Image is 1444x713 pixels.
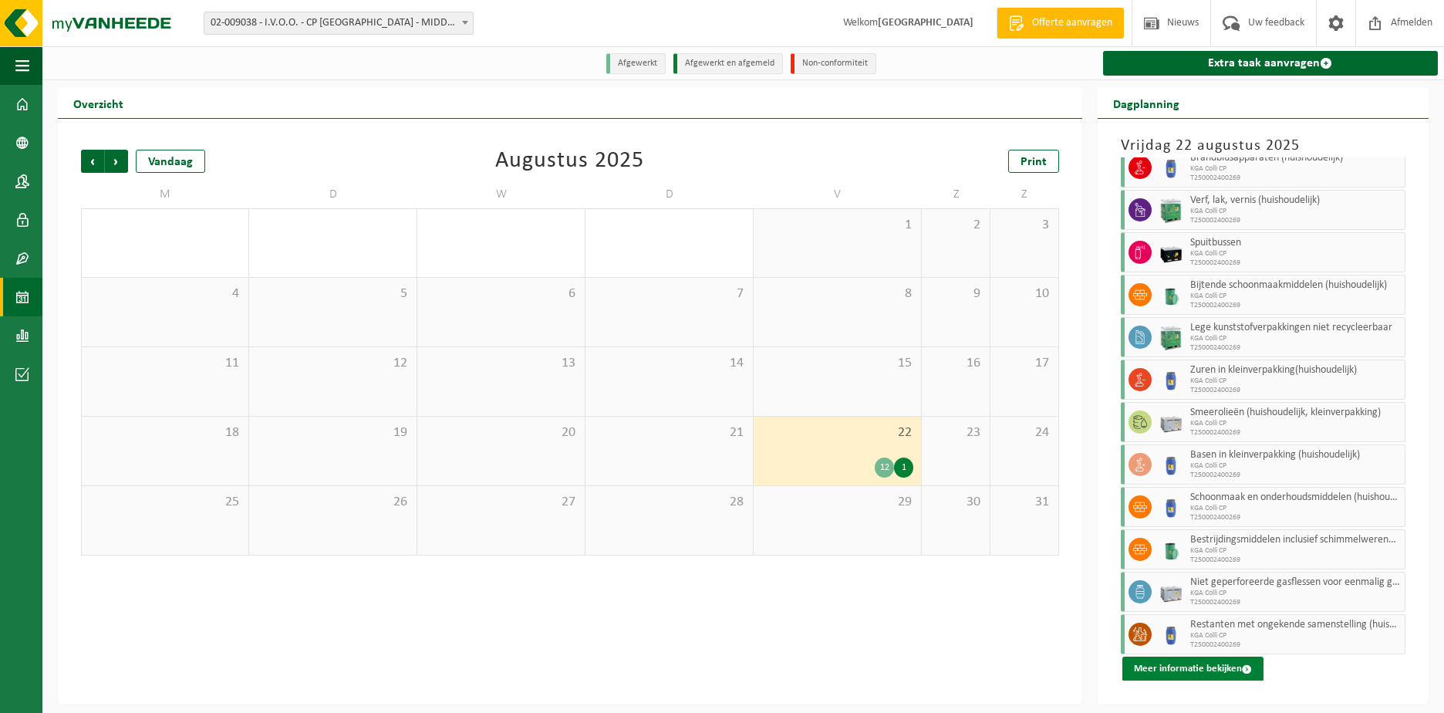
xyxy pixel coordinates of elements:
[1190,194,1401,207] span: Verf, lak, vernis (huishoudelijk)
[894,458,913,478] div: 1
[593,424,745,441] span: 21
[1190,152,1401,164] span: Brandblusapparaten (huishoudelijk)
[761,424,913,441] span: 22
[997,8,1124,39] a: Offerte aanvragen
[1190,407,1401,419] span: Smeerolieën (huishoudelijk, kleinverpakking)
[1159,198,1183,223] img: PB-HB-1400-HPE-GN-11
[1190,504,1401,513] span: KGA Colli CP
[495,150,644,173] div: Augustus 2025
[1121,134,1405,157] h3: Vrijdag 22 augustus 2025
[417,181,585,208] td: W
[1190,576,1401,589] span: Niet geperforeerde gasflessen voor eenmalig gebruik (huishoudelijk)
[1190,471,1401,480] span: T250002400269
[1190,619,1401,631] span: Restanten met ongekende samenstelling (huishoudelijk)
[204,12,473,34] span: 02-009038 - I.V.O.O. - CP MIDDELKERKE - MIDDELKERKE
[89,494,241,511] span: 25
[1159,453,1183,476] img: PB-OT-0120-HPE-00-02
[593,355,745,372] span: 14
[249,181,417,208] td: D
[875,458,894,478] div: 12
[1190,534,1401,546] span: Bestrijdingsmiddelen inclusief schimmelwerende beschermingsmiddelen (huishoudelijk)
[257,494,409,511] span: 26
[1190,334,1401,343] span: KGA Colli CP
[1190,513,1401,522] span: T250002400269
[257,355,409,372] span: 12
[1190,492,1401,504] span: Schoonmaak en onderhoudsmiddelen (huishoudelijk)
[791,53,876,74] li: Non-conformiteit
[1190,259,1401,268] span: T250002400269
[929,286,982,302] span: 9
[998,286,1051,302] span: 10
[1190,164,1401,174] span: KGA Colli CP
[1190,301,1401,310] span: T250002400269
[1190,631,1401,640] span: KGA Colli CP
[1190,322,1401,334] span: Lege kunststofverpakkingen niet recycleerbaar
[1190,237,1401,249] span: Spuitbussen
[761,355,913,372] span: 15
[1159,368,1183,391] img: PB-OT-0120-HPE-00-02
[998,494,1051,511] span: 31
[1159,495,1183,519] img: PB-OT-0120-HPE-00-02
[990,181,1059,208] td: Z
[673,53,783,74] li: Afgewerkt en afgemeld
[1159,538,1183,561] img: PB-OT-0200-MET-00-02
[929,424,982,441] span: 23
[1190,249,1401,259] span: KGA Colli CP
[998,355,1051,372] span: 17
[1021,156,1047,168] span: Print
[1190,279,1401,292] span: Bijtende schoonmaakmiddelen (huishoudelijk)
[1190,449,1401,461] span: Basen in kleinverpakking (huishoudelijk)
[754,181,922,208] td: V
[593,286,745,302] span: 7
[1159,283,1183,306] img: PB-OT-0200-MET-00-02
[929,494,982,511] span: 30
[1190,364,1401,377] span: Zuren in kleinverpakking(huishoudelijk)
[89,286,241,302] span: 4
[1190,589,1401,598] span: KGA Colli CP
[1159,156,1183,179] img: PB-OT-0120-HPE-00-02
[1122,657,1263,681] button: Meer informatie bekijken
[1190,640,1401,650] span: T250002400269
[89,355,241,372] span: 11
[1159,411,1183,434] img: PB-LB-0680-HPE-GY-11
[89,424,241,441] span: 18
[878,17,973,29] strong: [GEOGRAPHIC_DATA]
[1159,241,1183,264] img: PB-LB-0680-HPE-BK-11
[1190,216,1401,225] span: T250002400269
[761,286,913,302] span: 8
[1190,546,1401,556] span: KGA Colli CP
[761,217,913,234] span: 1
[425,494,577,511] span: 27
[1190,343,1401,353] span: T250002400269
[1190,556,1401,565] span: T250002400269
[1028,15,1116,31] span: Offerte aanvragen
[204,12,474,35] span: 02-009038 - I.V.O.O. - CP MIDDELKERKE - MIDDELKERKE
[257,286,409,302] span: 5
[998,217,1051,234] span: 3
[761,494,913,511] span: 29
[81,181,249,208] td: M
[58,88,139,118] h2: Overzicht
[606,53,666,74] li: Afgewerkt
[593,494,745,511] span: 28
[1008,150,1059,173] a: Print
[929,217,982,234] span: 2
[1159,623,1183,646] img: PB-OT-0120-HPE-00-02
[1190,386,1401,395] span: T250002400269
[105,150,128,173] span: Volgende
[1098,88,1195,118] h2: Dagplanning
[585,181,754,208] td: D
[1190,428,1401,438] span: T250002400269
[998,424,1051,441] span: 24
[1103,51,1438,76] a: Extra taak aanvragen
[425,355,577,372] span: 13
[81,150,104,173] span: Vorige
[1190,207,1401,216] span: KGA Colli CP
[425,286,577,302] span: 6
[1190,174,1401,183] span: T250002400269
[1159,580,1183,603] img: PB-LB-0680-HPE-GY-11
[136,150,205,173] div: Vandaag
[1190,419,1401,428] span: KGA Colli CP
[922,181,990,208] td: Z
[1190,598,1401,607] span: T250002400269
